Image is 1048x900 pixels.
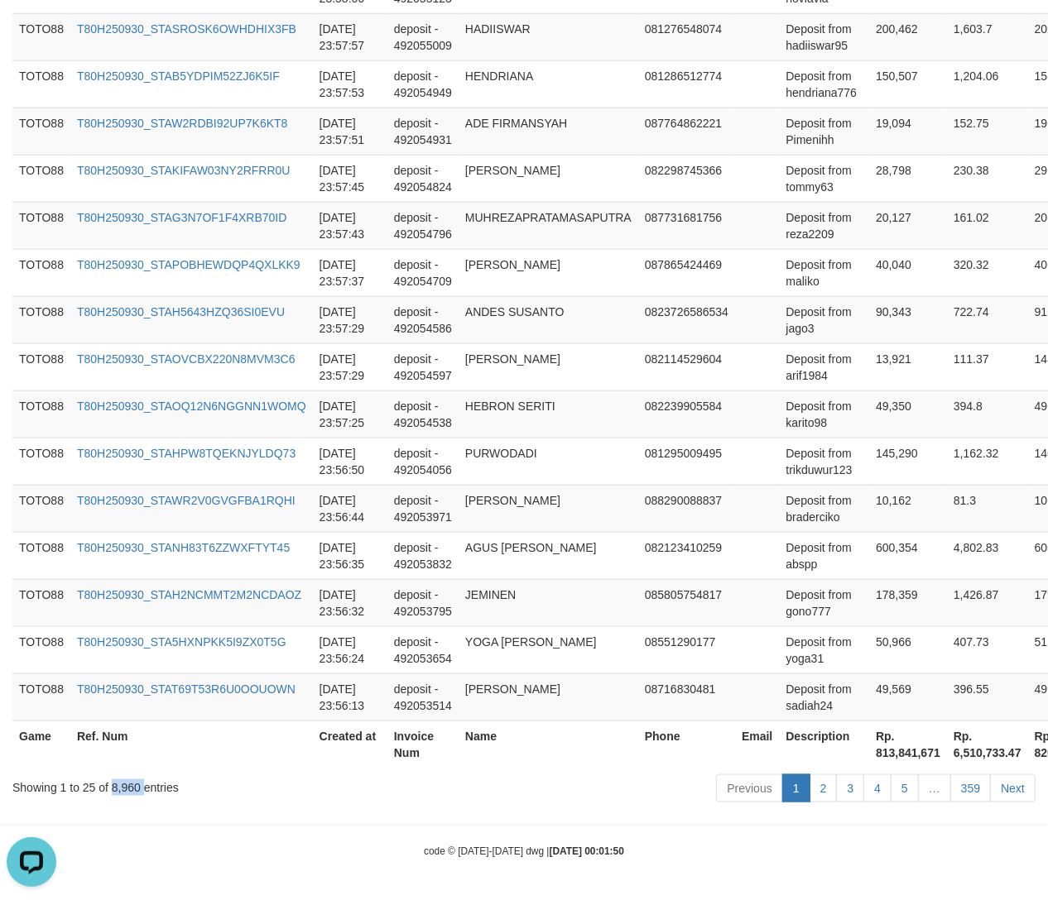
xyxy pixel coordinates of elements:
[12,532,70,579] td: TOTO88
[459,343,638,390] td: [PERSON_NAME]
[70,720,313,768] th: Ref. Num
[459,438,638,485] td: PURWODADI
[869,108,947,155] td: 19,094
[77,117,287,130] a: T80H250930_STAW2RDBI92UP7K6KT8
[779,532,869,579] td: Deposit from abspp
[387,343,459,390] td: deposit - 492054597
[950,774,991,802] a: 359
[638,626,735,673] td: 08551290177
[638,485,735,532] td: 088290088837
[779,296,869,343] td: Deposit from jago3
[947,532,1028,579] td: 4,802.83
[12,720,70,768] th: Game
[638,438,735,485] td: 081295009495
[12,579,70,626] td: TOTO88
[313,438,387,485] td: [DATE] 23:56:50
[869,343,947,390] td: 13,921
[779,626,869,673] td: Deposit from yoga31
[947,60,1028,108] td: 1,204.06
[869,438,947,485] td: 145,290
[779,249,869,296] td: Deposit from maliko
[77,352,296,366] a: T80H250930_STAOVCBX220N8MVM3C6
[77,400,306,413] a: T80H250930_STAOQ12N6NGGNN1WOMQ
[869,579,947,626] td: 178,359
[869,720,947,768] th: Rp. 813,841,671
[313,155,387,202] td: [DATE] 23:57:45
[313,673,387,720] td: [DATE] 23:56:13
[387,438,459,485] td: deposit - 492054056
[387,626,459,673] td: deposit - 492053654
[77,258,300,271] a: T80H250930_STAPOBHEWDQP4QXLKK9
[947,343,1028,390] td: 111.37
[12,485,70,532] td: TOTO88
[735,720,779,768] th: Email
[947,296,1028,343] td: 722.74
[779,155,869,202] td: Deposit from tommy63
[947,485,1028,532] td: 81.3
[313,390,387,438] td: [DATE] 23:57:25
[779,108,869,155] td: Deposit from Pimenihh
[77,69,280,83] a: T80H250930_STAB5YDPIM52ZJ6K5IF
[12,108,70,155] td: TOTO88
[947,155,1028,202] td: 230.38
[638,532,735,579] td: 082123410259
[863,774,892,802] a: 4
[947,13,1028,60] td: 1,603.7
[869,673,947,720] td: 49,569
[947,202,1028,249] td: 161.02
[459,60,638,108] td: HENDRIANA
[638,579,735,626] td: 085805754817
[638,720,735,768] th: Phone
[459,155,638,202] td: [PERSON_NAME]
[313,720,387,768] th: Created at
[779,343,869,390] td: Deposit from arif1984
[387,296,459,343] td: deposit - 492054586
[387,390,459,438] td: deposit - 492054538
[779,720,869,768] th: Description
[77,22,296,36] a: T80H250930_STASROSK6OWHDHIX3FB
[313,532,387,579] td: [DATE] 23:56:35
[313,249,387,296] td: [DATE] 23:57:37
[947,720,1028,768] th: Rp. 6,510,733.47
[459,296,638,343] td: ANDES SUSANTO
[459,13,638,60] td: HADIISWAR
[638,202,735,249] td: 087731681756
[12,390,70,438] td: TOTO88
[12,343,70,390] td: TOTO88
[869,155,947,202] td: 28,798
[77,305,285,318] a: T80H250930_STAH5643HZQ36SI0EVU
[947,249,1028,296] td: 320.32
[313,60,387,108] td: [DATE] 23:57:53
[459,626,638,673] td: YOGA [PERSON_NAME]
[779,390,869,438] td: Deposit from karito98
[77,164,291,177] a: T80H250930_STAKIFAW03NY2RFRR0U
[459,202,638,249] td: MUHREZAPRATAMASAPUTRA
[947,673,1028,720] td: 396.55
[313,296,387,343] td: [DATE] 23:57:29
[810,774,838,802] a: 2
[918,774,951,802] a: …
[869,296,947,343] td: 90,343
[387,108,459,155] td: deposit - 492054931
[869,532,947,579] td: 600,354
[638,108,735,155] td: 087764862221
[869,13,947,60] td: 200,462
[869,60,947,108] td: 150,507
[77,588,301,601] a: T80H250930_STAH2NCMMT2M2NCDAOZ
[891,774,919,802] a: 5
[77,211,286,224] a: T80H250930_STAG3N7OF1F4XRB70ID
[77,682,296,696] a: T80H250930_STAT69T53R6U0OOUOWN
[638,60,735,108] td: 081286512774
[387,485,459,532] td: deposit - 492053971
[313,202,387,249] td: [DATE] 23:57:43
[638,249,735,296] td: 087865424469
[947,626,1028,673] td: 407.73
[313,579,387,626] td: [DATE] 23:56:32
[947,108,1028,155] td: 152.75
[12,155,70,202] td: TOTO88
[77,447,296,460] a: T80H250930_STAHPW8TQEKNJYLDQ73
[12,626,70,673] td: TOTO88
[779,438,869,485] td: Deposit from trikduwur123
[12,673,70,720] td: TOTO88
[12,296,70,343] td: TOTO88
